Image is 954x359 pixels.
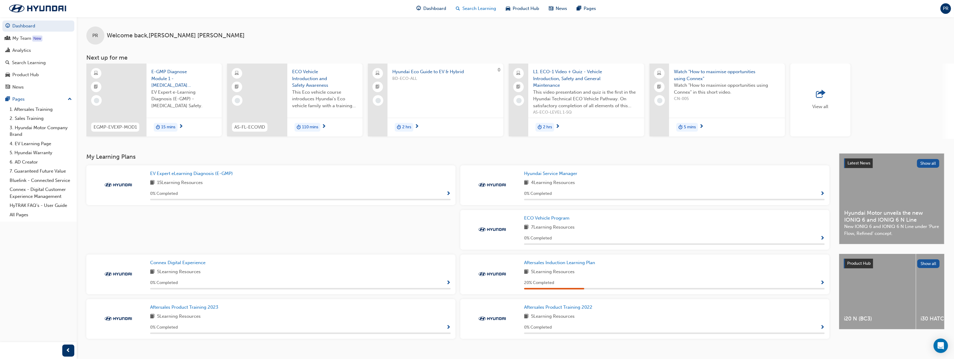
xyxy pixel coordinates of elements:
span: i20 N (BC3) [844,315,911,322]
span: outbound-icon [816,90,825,98]
a: EV Expert eLearning Diagnosis (E-GMP) [150,170,235,177]
a: 1. Aftersales Training [7,105,74,114]
span: Product Hub [847,261,871,266]
h3: My Learning Plans [86,153,829,160]
span: AS-ECO-LEVEL 1-SQ [533,109,639,116]
button: View all [790,64,926,139]
button: Show Progress [446,324,451,331]
span: This video presentation and quiz is the first in the Hyundai Technical ECO Vehicle Pathway. On sa... [533,89,639,109]
span: 0 % Completed [150,324,178,331]
span: next-icon [699,124,704,130]
span: Latest News [847,161,870,166]
a: EGMP-EVEXP-MOD1E-GMP Diagnose Module 1 - [MEDICAL_DATA] SafetyEV Expert e-Learning Diagnosis (E-G... [86,64,222,136]
span: 15 Learning Resources [157,179,203,187]
div: My Team [12,35,31,42]
span: EGMP-EVEXP-MOD1 [94,124,137,131]
div: Tooltip anchor [32,36,42,42]
a: HyTRAK FAQ's - User Guide [7,201,74,210]
button: Show Progress [820,190,825,198]
span: book-icon [150,313,155,320]
span: Show Progress [446,280,451,286]
a: Aftersales Induction Learning Plan [524,259,597,266]
span: This Eco vehicle course introduces Hyundai's Eco vehicle family with a training video presentatio... [292,89,358,109]
span: guage-icon [5,23,10,29]
a: 3. Hyundai Motor Company Brand [7,123,74,139]
span: pages-icon [577,5,582,12]
span: booktick-icon [94,83,98,91]
span: book-icon [524,313,529,320]
img: Trak [102,271,135,277]
span: next-icon [322,124,326,130]
div: Product Hub [12,71,39,78]
span: laptop-icon [657,70,662,77]
span: BD-ECO-ALL [392,75,499,82]
span: ECO Vehicle Introduction and Safety Awareness [292,68,358,89]
span: New IONIQ 6 and IONIQ 6 N Line under ‘Pure Flow, Refined’ concept. [844,223,939,237]
a: Product HubShow all [844,259,940,268]
span: 5 Learning Resources [531,268,575,276]
span: 0 % Completed [150,190,178,197]
span: Hyundai Motor unveils the new IONIQ 6 and IONIQ 6 N Line [844,210,939,223]
h3: Next up for me [77,54,954,61]
a: Connex - Digital Customer Experience Management [7,185,74,201]
button: Show Progress [446,190,451,198]
span: Dashboard [424,5,446,12]
button: PR [940,3,951,14]
span: Search Learning [463,5,496,12]
span: PR [93,32,98,39]
span: book-icon [150,268,155,276]
span: Hyundai Service Manager [524,171,577,176]
span: EV Expert eLearning Diagnosis (E-GMP) [150,171,233,176]
span: car-icon [506,5,511,12]
a: Dashboard [2,20,74,32]
a: 7. Guaranteed Future Value [7,167,74,176]
span: 4 Learning Resources [531,179,575,187]
span: Show Progress [446,325,451,330]
img: Trak [476,316,509,322]
span: 5 Learning Resources [531,313,575,320]
a: ECO Vehicle Program [524,215,572,222]
a: News [2,82,74,93]
span: next-icon [555,124,560,130]
span: 5 mins [684,124,696,131]
span: booktick-icon [517,83,521,91]
a: Aftersales Product Training 2023 [150,304,221,311]
button: Show all [917,159,940,168]
span: search-icon [456,5,460,12]
span: laptop-icon [517,70,521,77]
span: guage-icon [417,5,421,12]
a: L1. ECO-1 Video + Quiz - Vehicle Introduction, Safety and General MaintenanceThis video presentat... [509,64,644,136]
span: Show Progress [446,191,451,197]
a: 4. EV Learning Page [7,139,74,148]
a: My Team [2,33,74,44]
span: 2 hrs [402,124,411,131]
span: duration-icon [297,123,301,131]
a: Connex Digital Experience [150,259,208,266]
button: Pages [2,94,74,105]
span: news-icon [5,85,10,90]
img: Trak [3,2,72,15]
span: learningResourceType_ELEARNING-icon [94,70,98,77]
a: guage-iconDashboard [412,2,451,15]
span: search-icon [5,60,10,66]
div: Open Intercom Messenger [934,339,948,353]
span: 0 % Completed [150,279,178,286]
a: 0Hyundai Eco Guide to EV & HybridBD-ECO-ALLduration-icon2 hrs [368,64,503,136]
span: Aftersales Induction Learning Plan [524,260,595,265]
span: ECO Vehicle Program [524,215,570,221]
a: Watch "How to maximise opportunities using Connex"Watch "How to maximise opportunities using Conn... [650,64,785,136]
a: Latest NewsShow allHyundai Motor unveils the new IONIQ 6 and IONIQ 6 N LineNew IONIQ 6 and IONIQ ... [839,153,944,244]
span: CN-005 [674,95,780,102]
span: PR [943,5,949,12]
span: EV Expert e-Learning Diagnosis (E-GMP) - [MEDICAL_DATA] Safety. [151,89,217,109]
span: Hyundai Eco Guide to EV & Hybrid [392,68,499,75]
span: Show Progress [820,325,825,330]
span: learningRecordVerb_NONE-icon [516,98,522,103]
span: Show Progress [820,236,825,241]
span: people-icon [5,36,10,41]
div: News [12,84,24,91]
span: Aftersales Product Training 2023 [150,304,218,310]
span: duration-icon [678,123,683,131]
span: car-icon [5,72,10,78]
